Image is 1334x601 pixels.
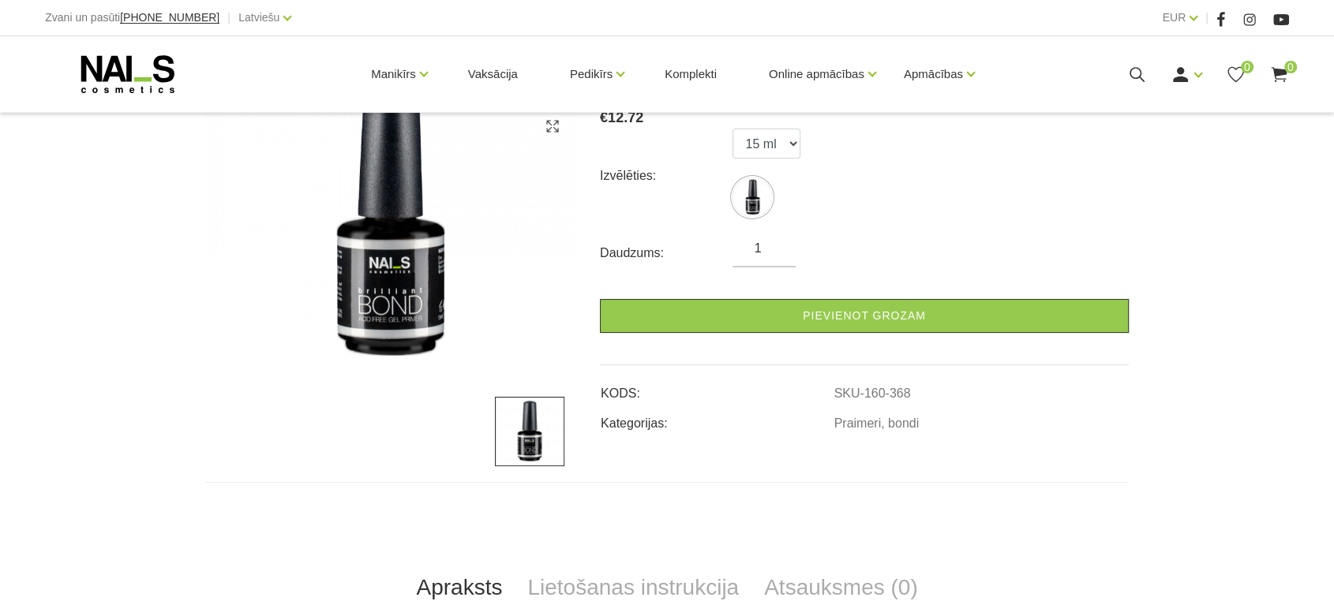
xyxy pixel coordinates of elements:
a: Komplekti [652,36,729,112]
span: 12.72 [608,110,643,125]
a: 0 [1226,65,1246,84]
a: Pievienot grozam [600,299,1129,333]
span: | [227,8,230,28]
td: Kategorijas: [600,403,834,433]
a: Vaksācija [455,36,530,112]
span: 0 [1284,61,1297,73]
a: Manikīrs [371,43,416,106]
a: SKU-160-368 [834,386,911,401]
div: Zvani un pasūti [45,8,219,28]
img: ... [205,71,576,373]
span: [PHONE_NUMBER] [120,11,219,24]
div: Daudzums: [600,241,733,266]
a: Online apmācības [769,43,864,106]
img: ... [495,397,564,466]
span: € [600,110,608,125]
span: 0 [1241,61,1253,73]
a: Pedikīrs [570,43,613,106]
td: KODS: [600,373,834,403]
img: ... [733,177,772,217]
a: 0 [1269,65,1289,84]
a: [PHONE_NUMBER] [120,12,219,24]
a: EUR [1163,8,1186,27]
a: Latviešu [238,8,279,27]
span: | [1205,8,1208,28]
a: Praimeri, bondi [834,416,920,431]
div: Izvēlēties: [600,163,733,189]
a: Apmācības [904,43,963,106]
